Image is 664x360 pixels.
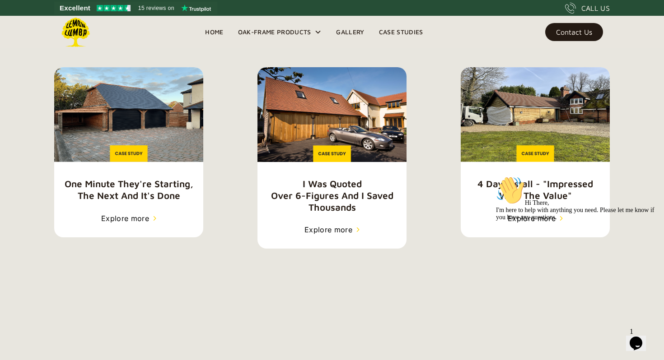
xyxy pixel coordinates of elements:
[138,3,174,14] span: 15 reviews on
[97,5,131,11] img: Trustpilot 4.5 stars
[198,25,230,39] a: Home
[238,27,311,37] div: Oak-Frame Products
[581,3,610,14] div: CALL US
[473,178,598,201] h5: 4 Day Install - "Impressed with the value"
[372,25,430,39] a: Case Studies
[329,25,371,39] a: Gallery
[4,27,162,48] span: Hi There, I'm here to help with anything you need. Please let me know if you have any questions.
[257,178,407,213] h5: I was quoted over 6-figures and I saved thousands
[101,213,149,224] div: Explore more
[54,165,203,237] a: one minute they're starting, the next and it's doneExplore more
[565,3,610,14] a: CALL US
[54,178,203,201] h5: one minute they're starting, the next and it's done
[257,165,407,249] a: I was quotedover 6-figures and I saved thousandsExplore more
[545,23,603,41] a: Contact Us
[492,172,655,319] iframe: chat widget
[626,324,655,351] iframe: chat widget
[461,165,610,237] a: 4 Day Install - "Impressedwith the value"Explore more
[231,16,329,48] div: Oak-Frame Products
[556,29,592,35] div: Contact Us
[4,4,166,49] div: 👋Hi There,I'm here to help with anything you need. Please let me know if you have any questions.
[60,3,90,14] span: Excellent
[181,5,211,12] img: Trustpilot logo
[4,4,33,32] img: :wave:
[304,224,352,235] div: Explore more
[54,2,217,14] a: See Lemon Lumba reviews on Trustpilot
